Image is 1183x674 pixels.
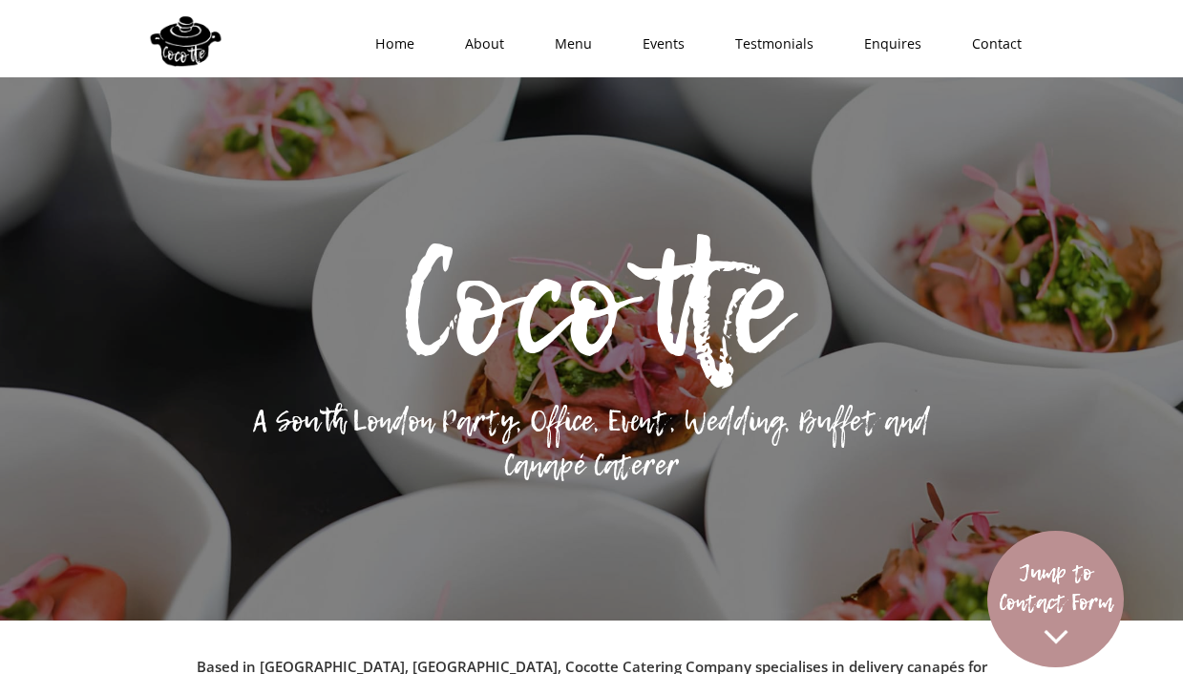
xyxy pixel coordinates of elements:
a: Contact [940,15,1041,73]
a: Enquires [833,15,940,73]
a: Testmonials [704,15,833,73]
a: Events [611,15,704,73]
a: About [433,15,523,73]
a: Home [344,15,433,73]
a: Menu [523,15,611,73]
